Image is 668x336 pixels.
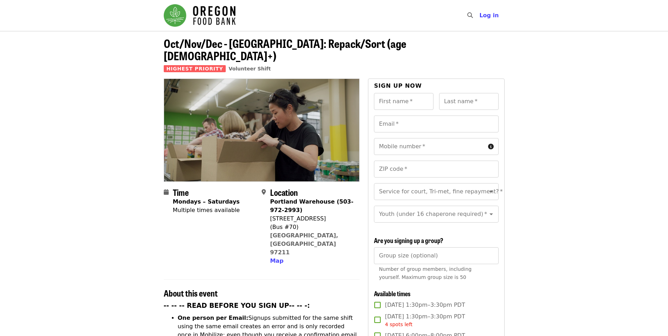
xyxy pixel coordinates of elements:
strong: Mondays – Saturdays [173,198,240,205]
span: 4 spots left [385,322,412,327]
button: Open [486,187,496,197]
span: Sign up now [374,82,422,89]
button: Log in [474,8,504,23]
span: Log in [479,12,499,19]
span: [DATE] 1:30pm–3:30pm PDT [385,301,465,309]
input: Mobile number [374,138,485,155]
span: Time [173,186,189,198]
input: Search [477,7,483,24]
input: ZIP code [374,161,498,178]
span: Map [270,257,283,264]
i: calendar icon [164,189,169,195]
strong: Portland Warehouse (503-972-2993) [270,198,354,213]
span: Location [270,186,298,198]
button: Map [270,257,283,265]
span: Number of group members, including yourself. Maximum group size is 50 [379,266,472,280]
a: Volunteer Shift [229,66,271,71]
button: Open [486,209,496,219]
i: map-marker-alt icon [262,189,266,195]
div: Multiple times available [173,206,240,214]
a: [GEOGRAPHIC_DATA], [GEOGRAPHIC_DATA] 97211 [270,232,338,256]
img: Oregon Food Bank - Home [164,4,236,27]
span: Are you signing up a group? [374,236,443,245]
div: (Bus #70) [270,223,354,231]
strong: One person per Email: [178,315,249,321]
div: [STREET_ADDRESS] [270,214,354,223]
span: Highest Priority [164,65,226,72]
img: Oct/Nov/Dec - Portland: Repack/Sort (age 8+) organized by Oregon Food Bank [164,79,360,181]
input: [object Object] [374,247,498,264]
input: First name [374,93,433,110]
span: Oct/Nov/Dec - [GEOGRAPHIC_DATA]: Repack/Sort (age [DEMOGRAPHIC_DATA]+) [164,35,406,64]
span: [DATE] 1:30pm–3:30pm PDT [385,312,465,328]
i: search icon [467,12,473,19]
strong: -- -- -- READ BEFORE YOU SIGN UP-- -- -: [164,302,310,309]
i: circle-info icon [488,143,494,150]
input: Last name [439,93,499,110]
span: Available times [374,289,411,298]
input: Email [374,116,498,132]
span: About this event [164,287,218,299]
